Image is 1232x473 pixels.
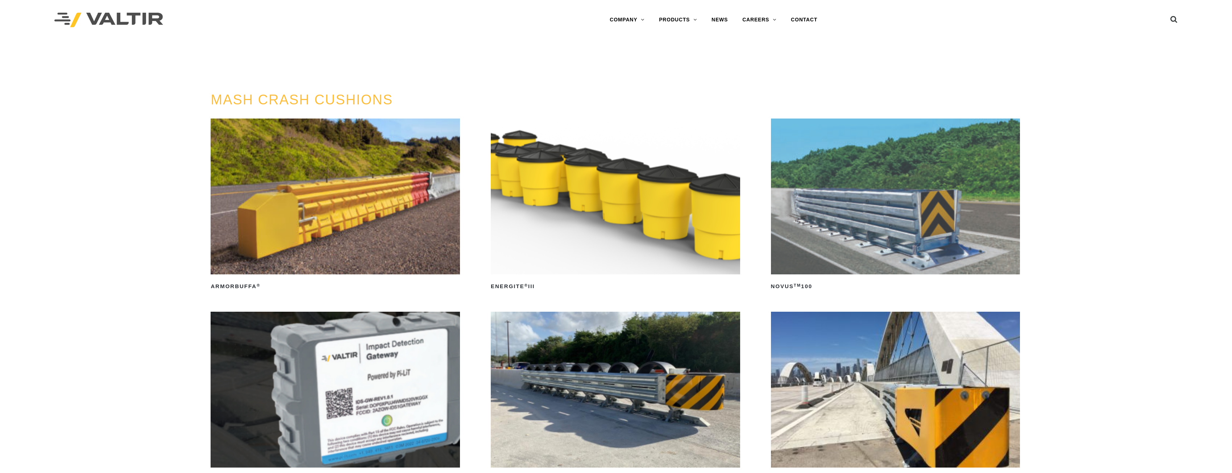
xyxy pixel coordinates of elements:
[257,283,260,287] sup: ®
[524,283,528,287] sup: ®
[704,13,735,27] a: NEWS
[491,119,740,292] a: ENERGITE®III
[211,92,393,107] a: MASH CRASH CUSHIONS
[602,13,652,27] a: COMPANY
[211,281,460,292] h2: ArmorBuffa
[211,119,460,292] a: ArmorBuffa®
[771,119,1020,292] a: NOVUSTM100
[784,13,825,27] a: CONTACT
[54,13,163,28] img: Valtir
[771,281,1020,292] h2: NOVUS 100
[794,283,801,287] sup: TM
[735,13,784,27] a: CAREERS
[652,13,704,27] a: PRODUCTS
[491,281,740,292] h2: ENERGITE III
